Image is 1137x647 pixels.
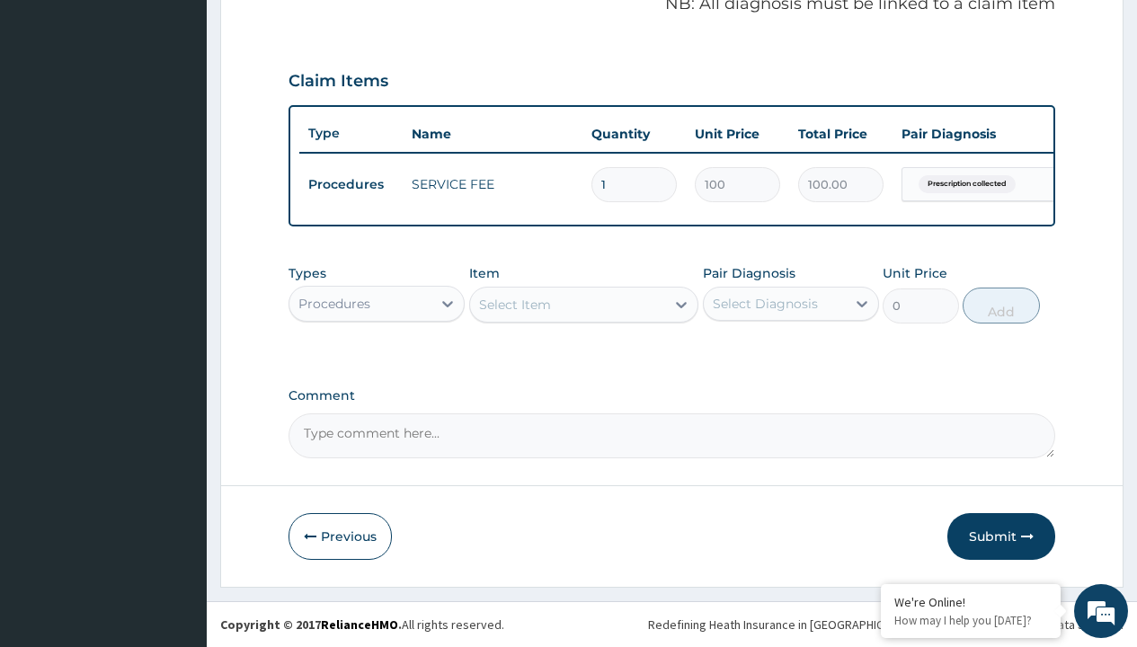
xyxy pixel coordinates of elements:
[220,616,402,633] strong: Copyright © 2017 .
[648,616,1124,634] div: Redefining Heath Insurance in [GEOGRAPHIC_DATA] using Telemedicine and Data Science!
[207,601,1137,647] footer: All rights reserved.
[403,116,582,152] th: Name
[299,117,403,150] th: Type
[93,101,302,124] div: Chat with us now
[469,264,500,282] label: Item
[883,264,947,282] label: Unit Price
[289,266,326,281] label: Types
[894,594,1047,610] div: We're Online!
[298,295,370,313] div: Procedures
[479,296,551,314] div: Select Item
[713,295,818,313] div: Select Diagnosis
[295,9,338,52] div: Minimize live chat window
[963,288,1039,323] button: Add
[299,168,403,201] td: Procedures
[9,445,342,508] textarea: Type your message and hit 'Enter'
[919,175,1016,193] span: Prescription collected
[33,90,73,135] img: d_794563401_company_1708531726252_794563401
[947,513,1055,560] button: Submit
[289,388,1055,403] label: Comment
[104,203,248,385] span: We're online!
[582,116,686,152] th: Quantity
[289,72,388,92] h3: Claim Items
[321,616,398,633] a: RelianceHMO
[403,166,582,202] td: SERVICE FEE
[703,264,795,282] label: Pair Diagnosis
[789,116,893,152] th: Total Price
[686,116,789,152] th: Unit Price
[289,513,392,560] button: Previous
[893,116,1090,152] th: Pair Diagnosis
[894,613,1047,628] p: How may I help you today?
